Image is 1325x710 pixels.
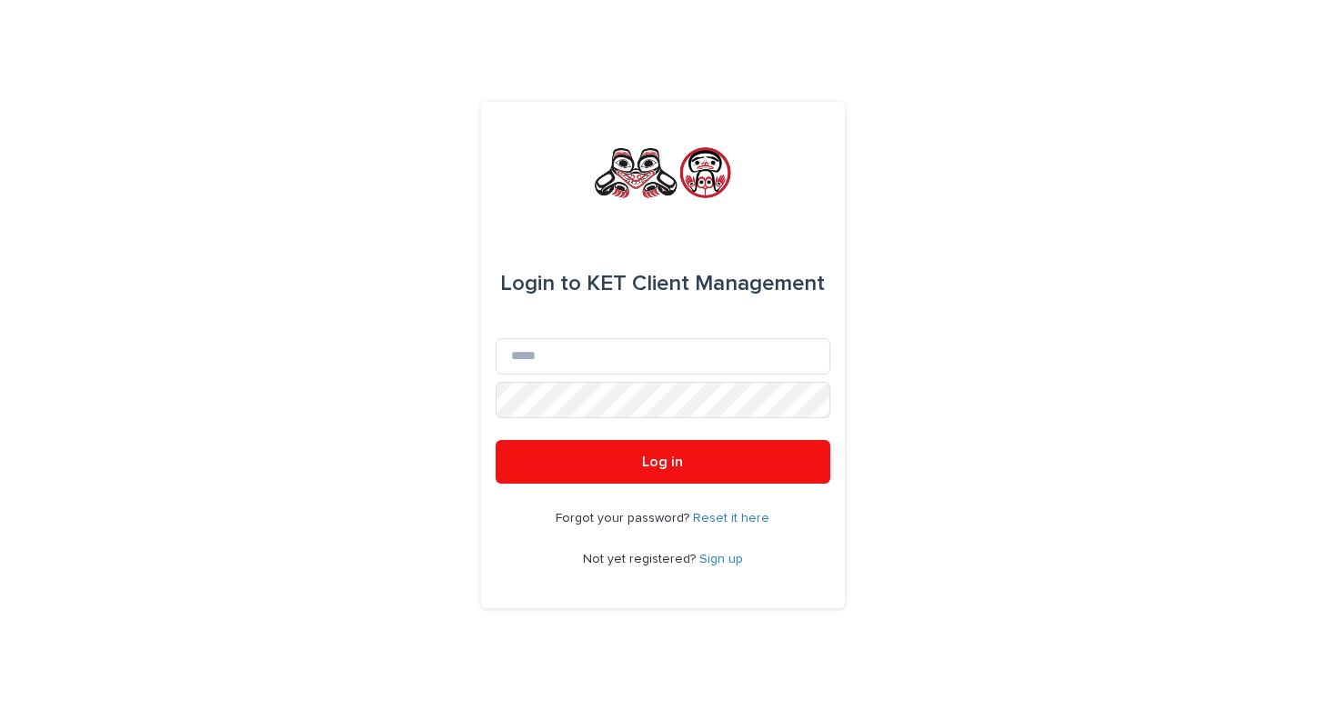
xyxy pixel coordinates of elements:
a: Reset it here [693,512,769,525]
span: Login to [500,273,581,295]
div: KET Client Management [500,258,825,309]
a: Sign up [699,553,743,565]
span: Log in [642,455,683,469]
span: Forgot your password? [556,512,693,525]
span: Not yet registered? [583,553,699,565]
button: Log in [496,440,830,484]
img: rNyI97lYS1uoOg9yXW8k [592,145,732,200]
